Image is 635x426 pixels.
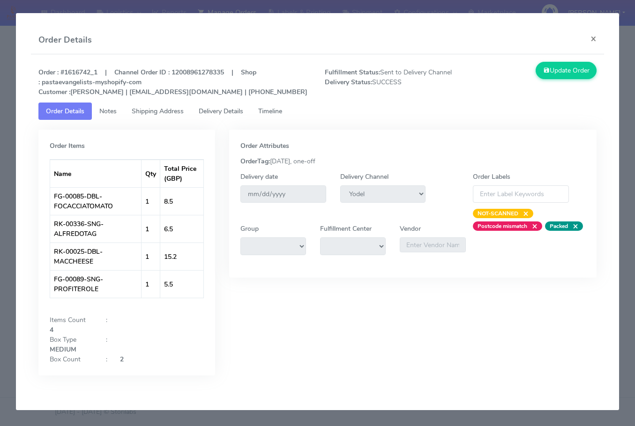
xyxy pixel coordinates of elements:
td: FG-00085-DBL-FOCACCIATOMATO [50,187,142,215]
span: Sent to Delivery Channel SUCCESS [318,67,461,97]
span: × [518,209,529,218]
label: Delivery date [240,172,278,182]
th: Total Price (GBP) [160,160,203,187]
div: Box Type [43,335,99,345]
input: Enter Label Keywords [473,185,569,203]
div: : [99,335,113,345]
label: Order Labels [473,172,510,182]
td: 1 [142,270,160,298]
h4: Order Details [38,34,92,46]
td: 5.5 [160,270,203,298]
td: 1 [142,242,160,270]
div: Box Count [43,354,99,364]
strong: 4 [50,325,53,334]
strong: Customer : [38,88,70,96]
strong: 2 [120,355,124,364]
button: Update Order [536,62,597,79]
button: Close [583,26,604,51]
div: Items Count [43,315,99,325]
th: Qty [142,160,160,187]
strong: MEDIUM [50,345,76,354]
td: FG-00089-SNG-PROFITEROLE [50,270,142,298]
ul: Tabs [38,103,597,120]
span: Delivery Details [199,107,243,116]
input: Enter Vendor Name [400,237,465,252]
td: 1 [142,215,160,242]
label: Group [240,224,259,234]
div: [DATE], one-off [233,156,592,166]
th: Name [50,160,142,187]
td: RK-00336-SNG-ALFREDOTAG [50,215,142,242]
strong: Fulfillment Status: [325,68,380,77]
td: 15.2 [160,242,203,270]
div: : [99,315,113,325]
strong: Order : #1616742_1 | Channel Order ID : 12008961278335 | Shop : pastaevangelists-myshopify-com [P... [38,68,307,96]
span: Shipping Address [132,107,184,116]
td: RK-00025-DBL-MACCHEESE [50,242,142,270]
span: Notes [99,107,117,116]
strong: Delivery Status: [325,78,372,87]
strong: NOT-SCANNED [478,210,518,217]
td: 1 [142,187,160,215]
strong: Order Items [50,141,85,150]
label: Delivery Channel [340,172,388,182]
label: Vendor [400,224,421,234]
span: Order Details [46,107,84,116]
span: Timeline [258,107,282,116]
div: : [99,354,113,364]
td: 6.5 [160,215,203,242]
strong: Packed [550,222,568,230]
td: 8.5 [160,187,203,215]
label: Fulfillment Center [320,224,372,234]
span: × [527,221,538,231]
span: × [568,221,578,231]
strong: Order Attributes [240,141,289,150]
strong: OrderTag: [240,157,270,166]
strong: Postcode mismatch [478,222,527,230]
